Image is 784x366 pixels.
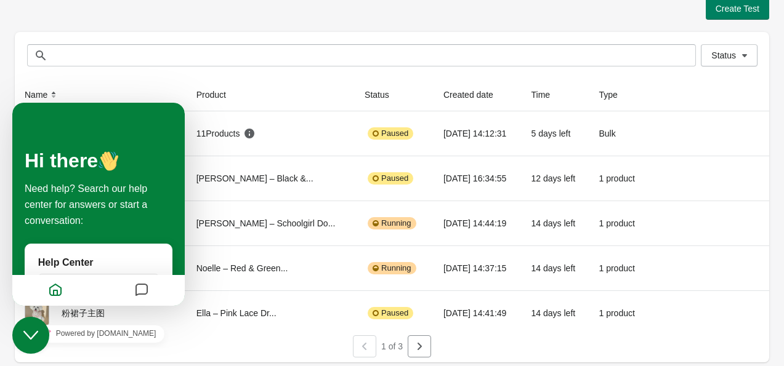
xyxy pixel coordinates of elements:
button: Created date [438,84,511,106]
div: [DATE] 14:41:49 [443,301,512,325]
button: Messages [119,176,140,200]
div: 14 days left [531,211,580,236]
div: Ella – Pink Lace Dr... [196,301,345,325]
div: Paused [368,172,413,185]
button: Name [20,84,65,106]
div: Paused [368,127,413,140]
div: Paused [368,307,413,319]
div: Running [368,217,416,229]
div: 14 days left [531,301,580,325]
div: 5 days left [531,121,580,146]
span: 1 of 3 [381,341,403,351]
div: 1 product [599,256,639,280]
iframe: chat widget [12,103,185,306]
div: [DATE] 14:44:19 [443,211,512,236]
div: 11 Products [196,127,256,140]
button: Time [527,84,568,106]
div: Running [368,262,416,274]
button: Status [360,84,406,106]
button: Home [33,176,54,200]
span: Create Test [716,4,759,14]
iframe: chat widget [12,320,185,348]
button: Product [192,84,243,106]
div: 1 product [599,166,639,191]
div: [DATE] 14:12:31 [443,121,512,146]
button: Status [701,44,758,66]
p: Help Center [26,154,147,165]
div: 1 product [599,301,639,325]
div: 12 days left [531,166,580,191]
div: [PERSON_NAME] – Black &... [196,166,345,191]
span: Status [711,50,736,60]
div: [DATE] 14:37:15 [443,256,512,280]
button: Type [594,84,635,106]
div: Noelle – Red & Green... [196,256,345,280]
div: 14 days left [531,256,580,280]
div: 1 product [599,211,639,236]
div: [PERSON_NAME] – Schoolgirl Do... [196,211,345,236]
div: Bulk [599,121,639,146]
div: 粉裙子主图 [25,301,177,325]
iframe: chat widget [12,317,52,354]
div: [DATE] 16:34:55 [443,166,512,191]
